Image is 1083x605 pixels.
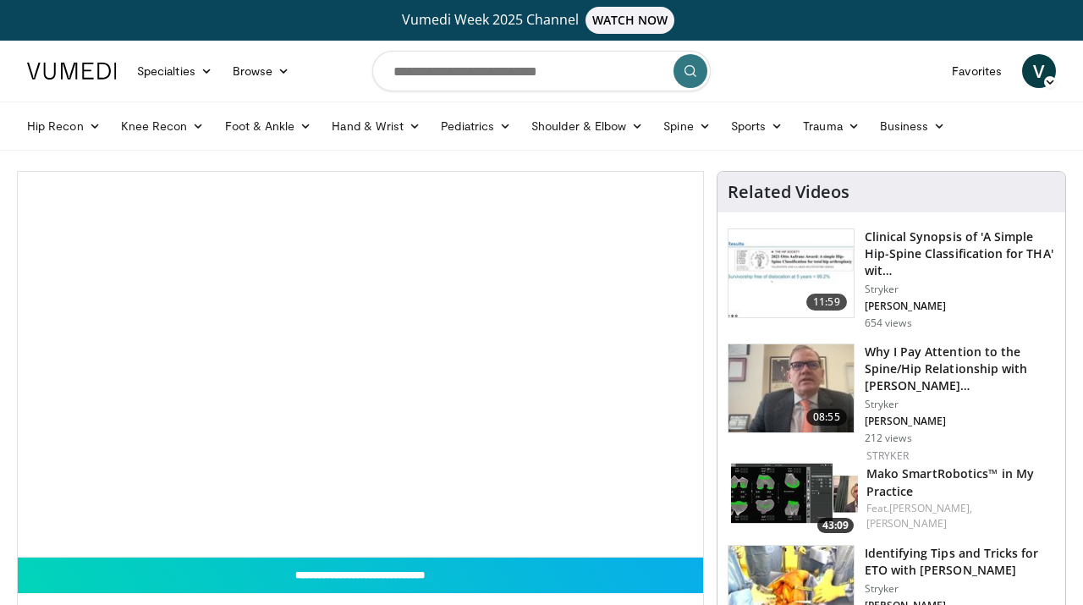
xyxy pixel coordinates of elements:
[865,398,1055,411] p: Stryker
[17,109,111,143] a: Hip Recon
[865,316,912,330] p: 654 views
[866,501,1052,531] div: Feat.
[215,109,322,143] a: Foot & Ankle
[866,516,947,531] a: [PERSON_NAME]
[865,283,1055,296] p: Stryker
[865,582,1055,596] p: Stryker
[127,54,223,88] a: Specialties
[817,518,854,533] span: 43:09
[18,172,703,558] video-js: Video Player
[866,448,909,463] a: Stryker
[865,300,1055,313] p: [PERSON_NAME]
[728,344,1055,445] a: 08:55 Why I Pay Attention to the Spine/Hip Relationship with [PERSON_NAME]… Stryker [PERSON_NAME]...
[731,448,858,537] img: 6447fcf3-292f-4e91-9cb4-69224776b4c9.150x105_q85_crop-smart_upscale.jpg
[111,109,215,143] a: Knee Recon
[322,109,431,143] a: Hand & Wrist
[731,448,858,537] a: 43:09
[30,7,1053,34] a: Vumedi Week 2025 ChannelWATCH NOW
[728,182,849,202] h4: Related Videos
[889,501,972,515] a: [PERSON_NAME],
[27,63,117,80] img: VuMedi Logo
[585,7,675,34] span: WATCH NOW
[653,109,720,143] a: Spine
[372,51,711,91] input: Search topics, interventions
[865,432,912,445] p: 212 views
[942,54,1012,88] a: Favorites
[728,229,854,317] img: 4f8340e7-9bb9-4abb-b960-1ac50a60f944.150x105_q85_crop-smart_upscale.jpg
[1022,54,1056,88] a: V
[865,228,1055,279] h3: Clinical Synopsis of 'A Simple Hip-Spine Classification for THA' wit…
[865,344,1055,394] h3: Why I Pay Attention to the Spine/Hip Relationship with [PERSON_NAME]…
[521,109,653,143] a: Shoulder & Elbow
[865,415,1055,428] p: [PERSON_NAME]
[431,109,521,143] a: Pediatrics
[728,344,854,432] img: 00fead53-50f5-4006-bf92-6ec7e9172365.150x105_q85_crop-smart_upscale.jpg
[806,294,847,311] span: 11:59
[728,228,1055,330] a: 11:59 Clinical Synopsis of 'A Simple Hip-Spine Classification for THA' wit… Stryker [PERSON_NAME]...
[866,465,1035,499] a: Mako SmartRobotics™ in My Practice
[793,109,870,143] a: Trauma
[721,109,794,143] a: Sports
[806,409,847,426] span: 08:55
[223,54,300,88] a: Browse
[870,109,956,143] a: Business
[865,545,1055,579] h3: Identifying Tips and Tricks for ETO with [PERSON_NAME]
